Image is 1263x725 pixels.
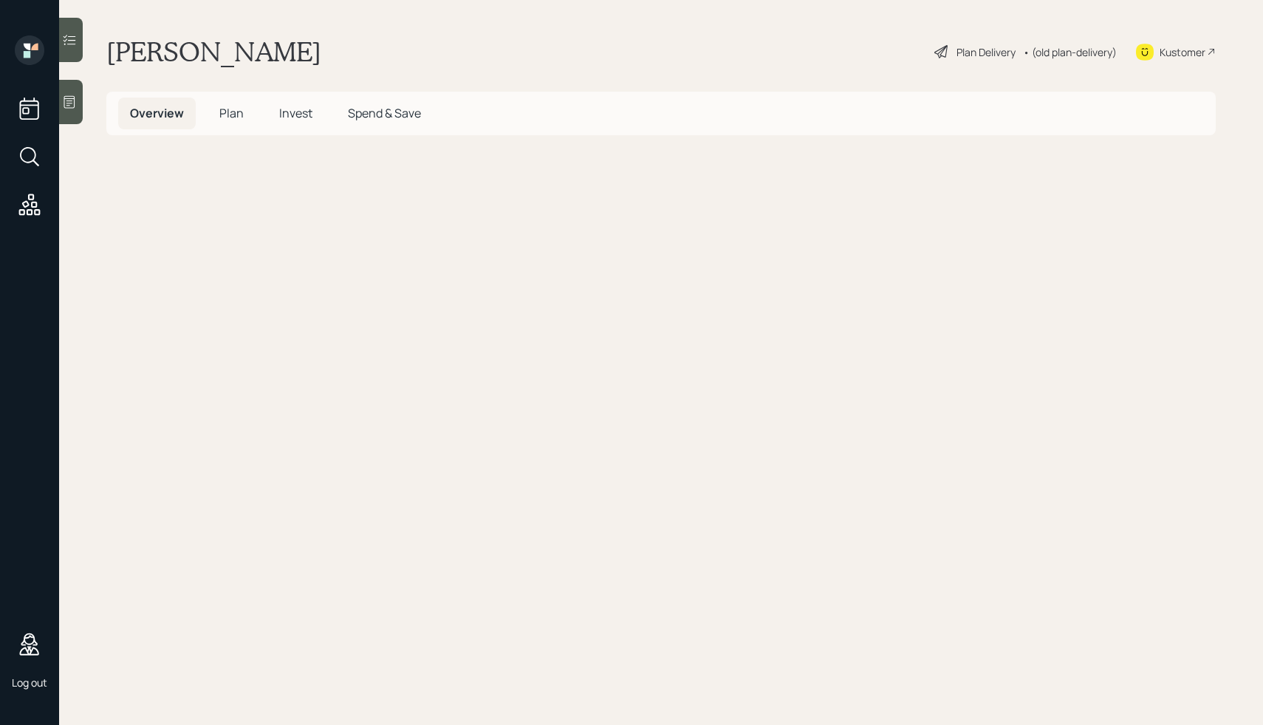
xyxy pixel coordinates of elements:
[279,105,312,121] span: Invest
[12,675,47,690] div: Log out
[348,105,421,121] span: Spend & Save
[106,35,321,68] h1: [PERSON_NAME]
[1023,44,1117,60] div: • (old plan-delivery)
[130,105,184,121] span: Overview
[956,44,1016,60] div: Plan Delivery
[219,105,244,121] span: Plan
[1160,44,1205,60] div: Kustomer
